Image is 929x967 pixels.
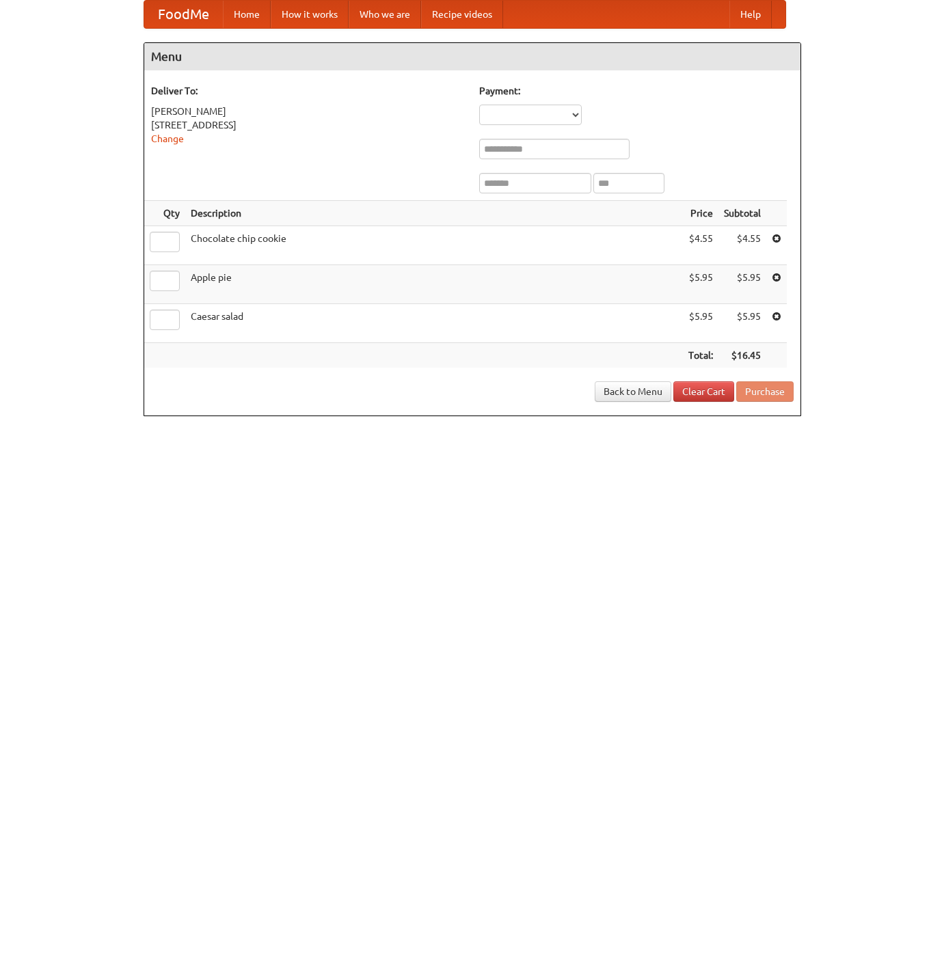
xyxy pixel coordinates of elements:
[718,201,766,226] th: Subtotal
[718,265,766,304] td: $5.95
[595,381,671,402] a: Back to Menu
[144,43,800,70] h4: Menu
[151,105,466,118] div: [PERSON_NAME]
[683,201,718,226] th: Price
[271,1,349,28] a: How it works
[151,84,466,98] h5: Deliver To:
[718,343,766,368] th: $16.45
[479,84,794,98] h5: Payment:
[144,1,223,28] a: FoodMe
[736,381,794,402] button: Purchase
[683,304,718,343] td: $5.95
[673,381,734,402] a: Clear Cart
[683,226,718,265] td: $4.55
[151,118,466,132] div: [STREET_ADDRESS]
[729,1,772,28] a: Help
[185,226,683,265] td: Chocolate chip cookie
[349,1,421,28] a: Who we are
[185,265,683,304] td: Apple pie
[683,265,718,304] td: $5.95
[144,201,185,226] th: Qty
[185,304,683,343] td: Caesar salad
[151,133,184,144] a: Change
[683,343,718,368] th: Total:
[223,1,271,28] a: Home
[421,1,503,28] a: Recipe videos
[185,201,683,226] th: Description
[718,304,766,343] td: $5.95
[718,226,766,265] td: $4.55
